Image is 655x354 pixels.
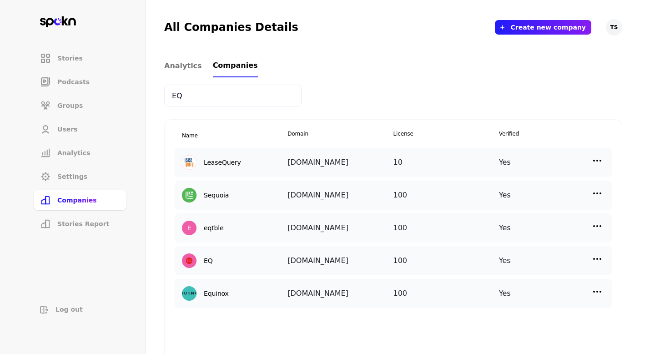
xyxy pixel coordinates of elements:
[57,125,77,134] span: Users
[182,253,196,268] img: none-1736951024398-80553.jpg
[204,257,213,265] h2: EQ
[287,221,393,235] div: [DOMAIN_NAME]
[393,286,499,301] div: 100
[393,188,499,202] div: 100
[393,221,499,235] div: 100
[57,54,83,63] span: Stories
[57,196,97,205] span: Companies
[393,155,499,170] div: 10
[57,219,109,228] span: Stories Report
[204,192,229,199] h2: Sequoia
[510,24,586,31] button: Create new company
[204,224,223,232] h2: eqtble
[499,155,605,170] div: Yes
[33,142,127,164] a: Analytics
[57,148,90,157] span: Analytics
[57,172,87,181] span: Settings
[393,130,499,141] span: License
[33,166,127,187] a: Settings
[287,155,393,170] div: [DOMAIN_NAME]
[33,118,127,140] a: Users
[610,24,618,31] span: TS
[33,213,127,235] a: Stories Report
[499,253,605,268] div: Yes
[499,130,605,141] span: Verified
[33,71,127,93] a: Podcasts
[33,301,127,318] button: Log out
[287,130,393,141] span: Domain
[499,188,605,202] div: Yes
[164,55,202,77] a: Analytics
[55,305,83,314] span: Log out
[187,223,191,233] div: E
[164,61,202,71] span: Analytics
[182,286,196,301] img: none-1744705215000-87060.jpg
[606,19,622,35] button: TS
[33,95,127,116] a: Groups
[57,101,83,110] span: Groups
[182,188,196,202] img: company-1633883925119-632235.jpg
[287,286,393,301] div: [DOMAIN_NAME]
[164,85,302,106] input: Search
[57,77,90,86] span: Podcasts
[213,60,258,71] span: Companies
[182,132,198,139] span: Name
[287,253,393,268] div: [DOMAIN_NAME]
[213,55,258,77] a: Companies
[499,221,605,235] div: Yes
[182,155,196,170] img: company-1597342481021-714920.jpg
[204,290,229,298] h2: Equinox
[33,47,127,69] a: Stories
[33,189,127,211] a: Companies
[287,188,393,202] div: [DOMAIN_NAME]
[393,253,499,268] div: 100
[499,286,605,301] div: Yes
[204,159,241,167] h2: LeaseQuery
[164,20,298,35] h2: All Companies Details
